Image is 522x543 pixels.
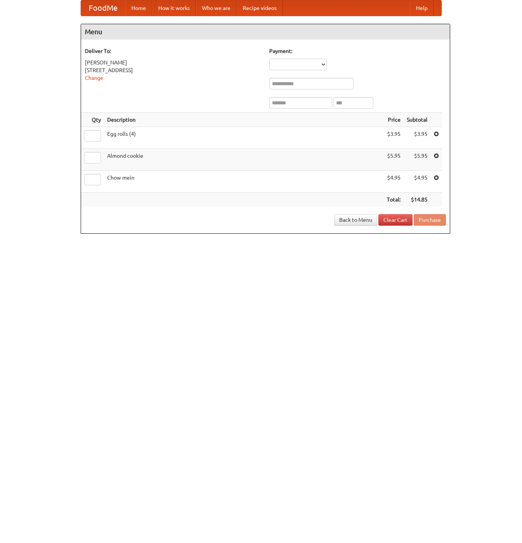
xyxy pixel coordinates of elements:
[196,0,237,16] a: Who we are
[85,59,262,66] div: [PERSON_NAME]
[104,149,384,171] td: Almond cookie
[384,127,404,149] td: $3.95
[81,0,125,16] a: FoodMe
[85,66,262,74] div: [STREET_ADDRESS]
[384,149,404,171] td: $5.95
[404,171,431,193] td: $4.95
[85,47,262,55] h5: Deliver To:
[414,214,446,226] button: Purchase
[152,0,196,16] a: How it works
[237,0,283,16] a: Recipe videos
[81,24,450,40] h4: Menu
[125,0,152,16] a: Home
[104,127,384,149] td: Egg rolls (4)
[81,113,104,127] th: Qty
[384,171,404,193] td: $4.95
[104,171,384,193] td: Chow mein
[334,214,377,226] a: Back to Menu
[269,47,446,55] h5: Payment:
[104,113,384,127] th: Description
[384,113,404,127] th: Price
[404,149,431,171] td: $5.95
[404,127,431,149] td: $3.95
[85,75,103,81] a: Change
[404,193,431,207] th: $14.85
[378,214,413,226] a: Clear Cart
[410,0,434,16] a: Help
[384,193,404,207] th: Total:
[404,113,431,127] th: Subtotal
